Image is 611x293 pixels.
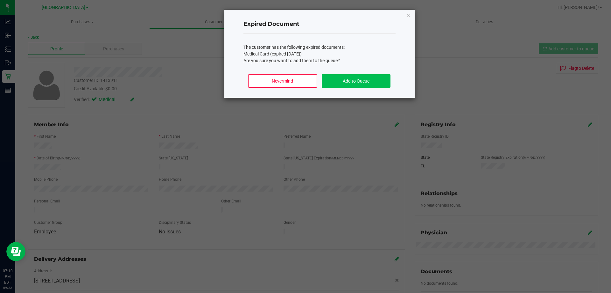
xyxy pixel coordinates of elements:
p: The customer has the following expired documents: [243,44,396,51]
button: Nevermind [248,74,317,88]
p: Are you sure you want to add them to the queue? [243,57,396,64]
h4: Expired Document [243,20,396,28]
li: Medical Card (expired [DATE]) [243,51,396,57]
iframe: Resource center [6,242,25,261]
button: Close [406,11,411,19]
button: Add to Queue [322,74,390,88]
